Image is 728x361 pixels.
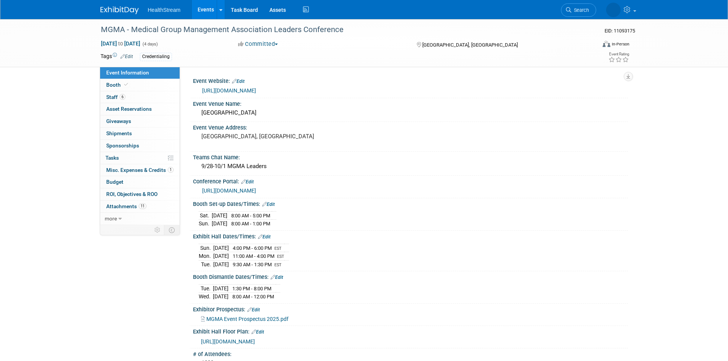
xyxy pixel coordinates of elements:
span: 8:00 AM - 5:00 PM [231,213,270,219]
span: Sponsorships [106,142,139,149]
i: Booth reservation complete [124,83,128,87]
a: Tasks [100,152,180,164]
div: Exhibit Hall Floor Plan: [193,326,628,336]
div: Exhibitor Prospectus: [193,304,628,314]
img: Wendy Nixx [606,3,621,17]
div: In-Person [611,41,629,47]
td: Mon. [199,252,213,261]
td: [DATE] [213,284,229,293]
div: Event Venue Name: [193,98,628,108]
a: [URL][DOMAIN_NAME] [202,87,256,94]
span: 11 [139,203,146,209]
span: 9:30 AM - 1:30 PM [233,262,272,267]
span: (4 days) [142,42,158,47]
span: HealthStream [148,7,181,13]
span: 4:00 PM - 6:00 PM [233,245,272,251]
div: Booth Set-up Dates/Times: [193,198,628,208]
span: EST [274,262,282,267]
a: Edit [262,202,275,207]
div: 9/28-10/1 MGMA Leaders [199,160,622,172]
span: 11:00 AM - 4:00 PM [233,253,274,259]
span: ROI, Objectives & ROO [106,191,157,197]
a: Edit [247,307,260,312]
span: Tasks [105,155,119,161]
td: Sun. [199,220,212,228]
span: Shipments [106,130,132,136]
a: Edit [120,54,133,59]
a: Shipments [100,128,180,139]
a: Misc. Expenses & Credits1 [100,164,180,176]
a: Sponsorships [100,140,180,152]
div: Booth Dismantle Dates/Times: [193,271,628,281]
span: Giveaways [106,118,131,124]
pre: [GEOGRAPHIC_DATA], [GEOGRAPHIC_DATA] [201,133,366,140]
span: Staff [106,94,125,100]
span: MGMA Event Prospectus 2025.pdf [206,316,289,322]
td: Wed. [199,293,213,301]
img: ExhibitDay [101,6,139,14]
span: Misc. Expenses & Credits [106,167,173,173]
a: Staff6 [100,91,180,103]
span: 8:00 AM - 1:00 PM [231,221,270,227]
a: Attachments11 [100,201,180,212]
a: Asset Reservations [100,103,180,115]
td: Tue. [199,284,213,293]
a: MGMA Event Prospectus 2025.pdf [201,316,289,322]
span: 1 [168,167,173,173]
span: Event Information [106,70,149,76]
td: Tags [101,52,133,61]
span: 6 [120,94,125,100]
a: Search [561,3,596,17]
a: Edit [241,179,254,185]
a: Edit [271,275,283,280]
a: Giveaways [100,115,180,127]
span: more [105,215,117,222]
td: [DATE] [213,244,229,252]
a: [URL][DOMAIN_NAME] [201,338,255,345]
div: # of Attendees: [193,348,628,358]
div: Event Rating [608,52,629,56]
div: Exhibit Hall Dates/Times: [193,231,628,241]
span: Booth [106,82,130,88]
span: 1:30 PM - 8:00 PM [232,286,271,291]
td: [DATE] [213,260,229,268]
td: [DATE] [212,211,227,220]
span: 8:00 AM - 12:00 PM [232,294,274,299]
a: more [100,213,180,225]
div: [GEOGRAPHIC_DATA] [199,107,622,119]
a: Booth [100,79,180,91]
a: Event Information [100,67,180,79]
div: Teams Chat Name: [193,152,628,161]
td: Personalize Event Tab Strip [151,225,164,235]
a: [URL][DOMAIN_NAME] [202,188,256,194]
img: Format-Inperson.png [603,41,610,47]
a: ROI, Objectives & ROO [100,188,180,200]
td: Sun. [199,244,213,252]
span: [GEOGRAPHIC_DATA], [GEOGRAPHIC_DATA] [422,42,518,48]
span: Event ID: 11093175 [605,28,635,34]
div: Conference Portal: [193,176,628,186]
div: Event Website: [193,75,628,85]
span: to [117,40,124,47]
a: Edit [232,79,245,84]
span: [DATE] [DATE] [101,40,141,47]
span: Search [571,7,589,13]
span: Budget [106,179,123,185]
div: Event Venue Address: [193,122,628,131]
td: [DATE] [212,220,227,228]
span: Attachments [106,203,146,209]
span: Asset Reservations [106,106,152,112]
td: [DATE] [213,293,229,301]
a: Edit [258,234,271,240]
td: Tue. [199,260,213,268]
a: Edit [251,329,264,335]
div: Event Format [551,40,630,51]
span: EST [274,246,282,251]
a: Budget [100,176,180,188]
div: Credentialing [140,53,172,61]
div: MGMA - Medical Group Management Association Leaders Conference [98,23,585,37]
button: Committed [235,40,281,48]
td: Toggle Event Tabs [164,225,180,235]
td: [DATE] [213,252,229,261]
